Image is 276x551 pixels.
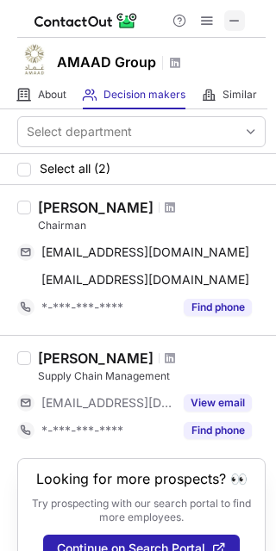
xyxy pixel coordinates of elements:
button: Reveal Button [184,299,252,316]
span: [EMAIL_ADDRESS][DOMAIN_NAME] [41,245,249,260]
div: [PERSON_NAME] [38,199,154,216]
span: [EMAIL_ADDRESS][DOMAIN_NAME] [41,395,173,411]
div: Supply Chain Management [38,368,266,384]
header: Looking for more prospects? 👀 [36,471,248,486]
button: Reveal Button [184,422,252,439]
span: Similar [223,88,257,102]
h1: AMAAD Group [57,52,156,72]
span: About [38,88,66,102]
div: Select department [27,123,132,140]
button: Reveal Button [184,394,252,412]
div: Chairman [38,218,266,233]
img: 6093ea248ab6f903bb79d998ca0d5a67 [17,42,52,77]
div: [PERSON_NAME] [38,350,154,367]
span: [EMAIL_ADDRESS][DOMAIN_NAME] [41,272,249,288]
span: Select all (2) [40,162,110,176]
span: Decision makers [103,88,185,102]
img: ContactOut v5.3.10 [34,10,138,31]
p: Try prospecting with our search portal to find more employees. [30,497,253,524]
